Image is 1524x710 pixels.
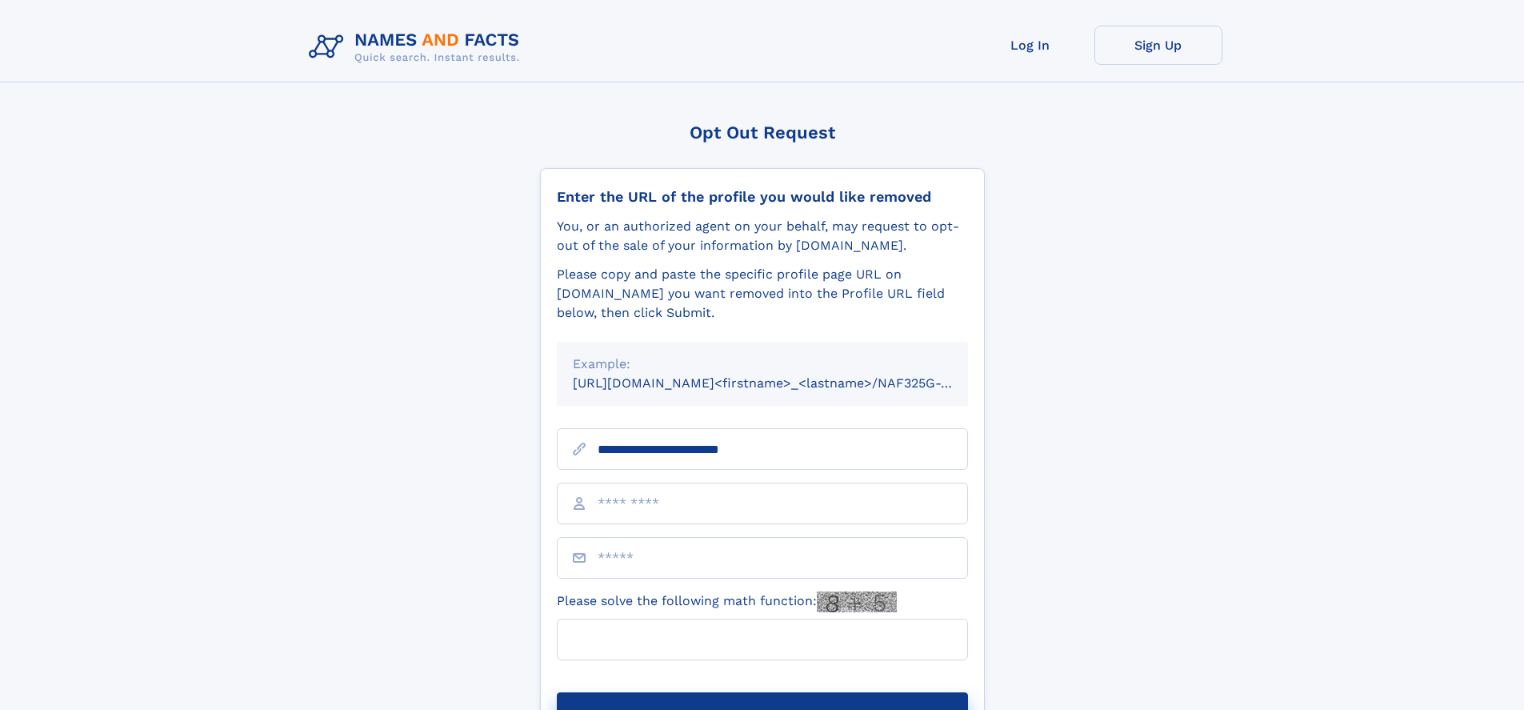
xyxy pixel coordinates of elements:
div: Opt Out Request [540,122,985,142]
a: Log In [966,26,1094,65]
label: Please solve the following math function: [557,592,897,612]
div: Example: [573,355,952,374]
div: You, or an authorized agent on your behalf, may request to opt-out of the sale of your informatio... [557,217,968,255]
img: Logo Names and Facts [302,26,533,69]
a: Sign Up [1094,26,1222,65]
div: Enter the URL of the profile you would like removed [557,188,968,206]
small: [URL][DOMAIN_NAME]<firstname>_<lastname>/NAF325G-xxxxxxxx [573,375,998,391]
div: Please copy and paste the specific profile page URL on [DOMAIN_NAME] you want removed into the Pr... [557,265,968,323]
